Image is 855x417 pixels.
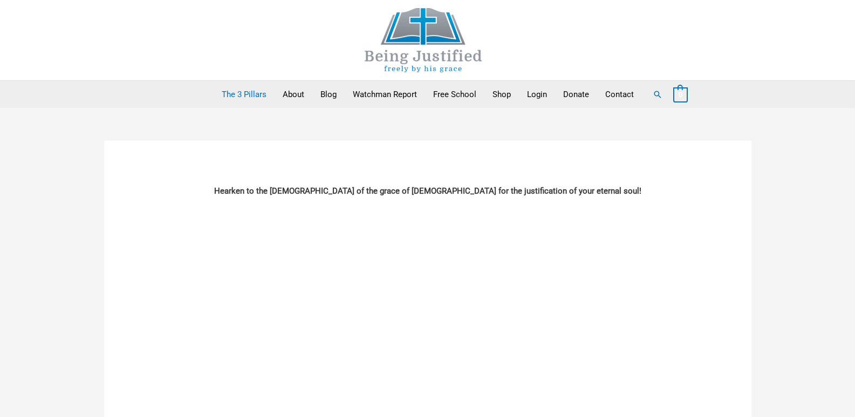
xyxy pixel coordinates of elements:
[343,8,504,72] img: Being Justified
[484,81,519,108] a: Shop
[597,81,642,108] a: Contact
[214,81,642,108] nav: Primary Site Navigation
[555,81,597,108] a: Donate
[214,81,275,108] a: The 3 Pillars
[275,81,312,108] a: About
[312,81,345,108] a: Blog
[673,90,688,99] a: View Shopping Cart, empty
[653,90,662,99] a: Search button
[425,81,484,108] a: Free School
[679,91,682,99] span: 0
[519,81,555,108] a: Login
[214,186,641,196] strong: Hearken to the [DEMOGRAPHIC_DATA] of the grace of [DEMOGRAPHIC_DATA] for the justification of you...
[345,81,425,108] a: Watchman Report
